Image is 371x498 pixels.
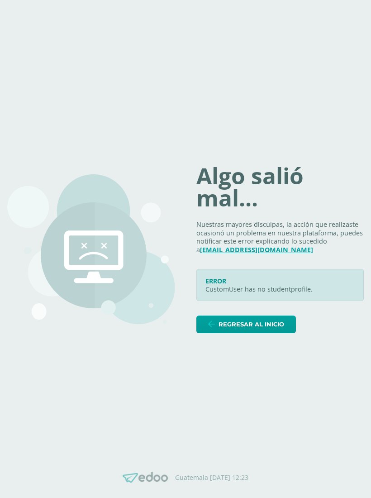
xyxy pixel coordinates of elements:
[219,316,284,333] span: Regresar al inicio
[200,245,313,254] a: [EMAIL_ADDRESS][DOMAIN_NAME]
[196,165,364,210] h1: Algo salió mal...
[205,277,226,285] span: ERROR
[196,316,296,333] a: Regresar al inicio
[196,220,364,254] p: Nuestras mayores disculpas, la acción que realizaste ocasionó un problema en nuestra plataforma, ...
[175,474,248,482] p: Guatemala [DATE] 12:23
[123,472,168,483] img: Edoo
[205,285,355,294] p: CustomUser has no studentprofile.
[7,174,175,324] img: 500.png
